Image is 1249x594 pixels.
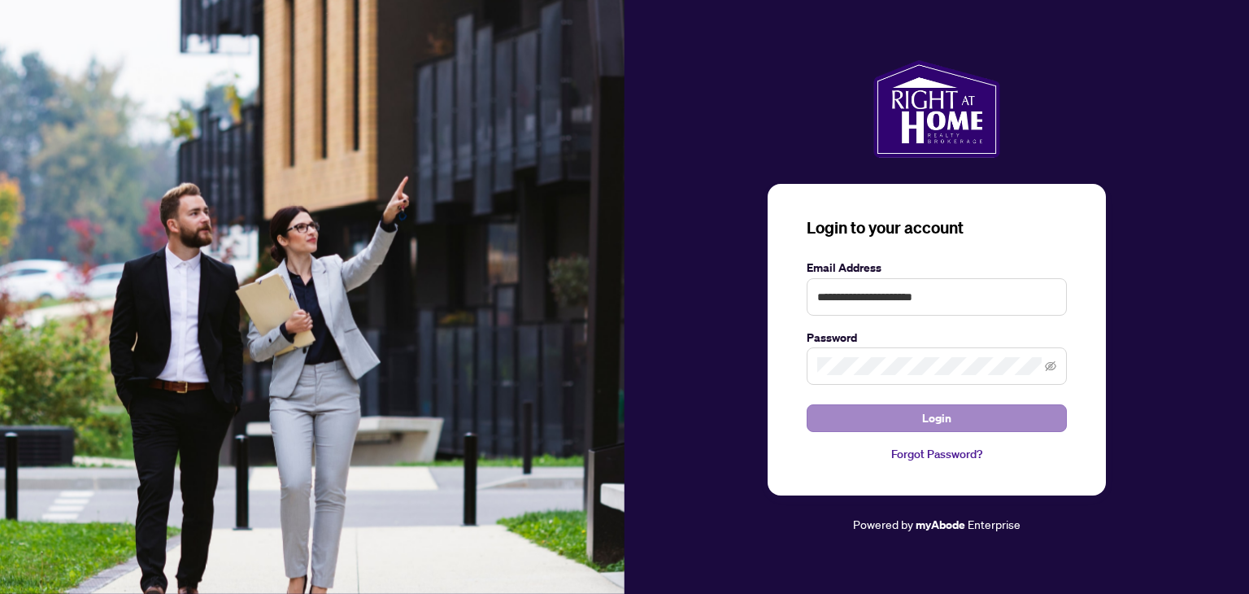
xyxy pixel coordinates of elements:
[807,404,1067,432] button: Login
[968,517,1021,531] span: Enterprise
[807,216,1067,239] h3: Login to your account
[807,259,1067,277] label: Email Address
[922,405,951,431] span: Login
[916,516,965,534] a: myAbode
[807,445,1067,463] a: Forgot Password?
[1045,360,1056,372] span: eye-invisible
[853,517,913,531] span: Powered by
[807,329,1067,347] label: Password
[873,60,999,158] img: ma-logo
